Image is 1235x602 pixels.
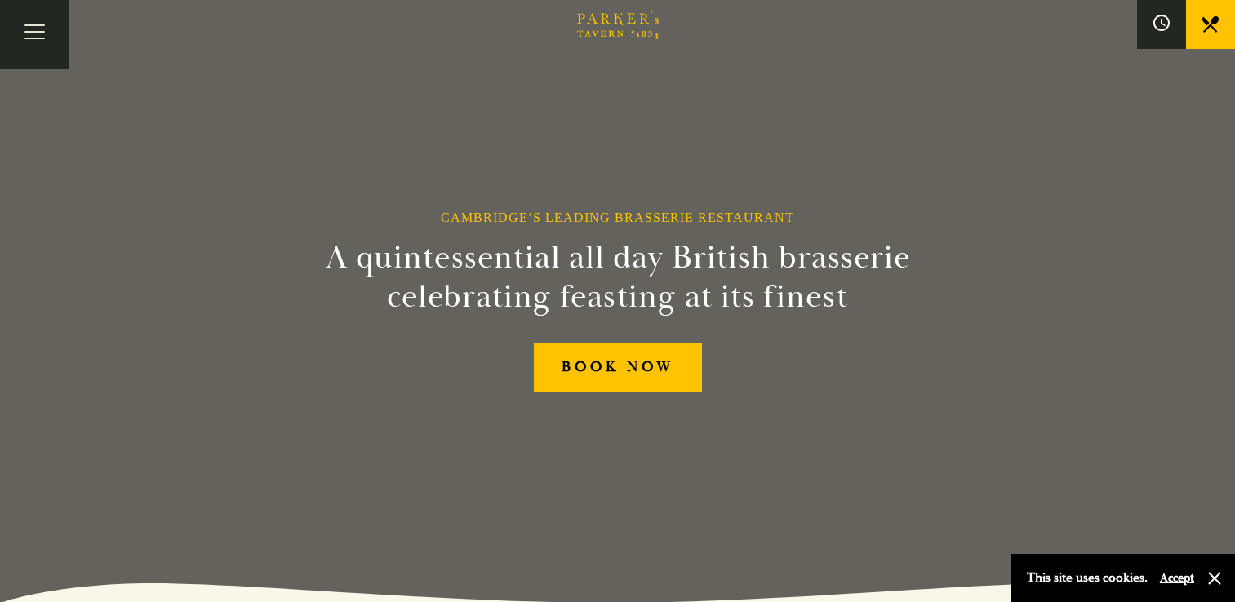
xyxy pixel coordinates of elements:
h2: A quintessential all day British brasserie celebrating feasting at its finest [246,238,990,316]
button: Close and accept [1206,570,1223,587]
button: Accept [1160,570,1194,586]
h1: Cambridge’s Leading Brasserie Restaurant [441,210,794,225]
a: BOOK NOW [534,343,702,392]
p: This site uses cookies. [1027,566,1148,590]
